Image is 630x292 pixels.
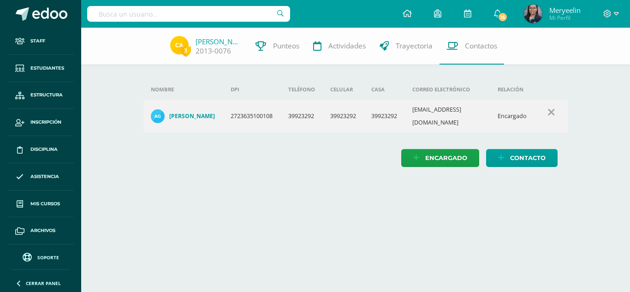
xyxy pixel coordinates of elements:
span: Punteos [273,41,299,51]
a: Punteos [249,28,306,65]
img: 0431952e2200b8c6862877be88f55e58.png [151,109,165,123]
span: Mis cursos [30,200,60,208]
span: Asistencia [30,173,59,180]
span: Contactos [465,41,497,51]
input: Busca un usuario... [87,6,290,22]
span: Estructura [30,91,63,99]
span: 15 [498,12,508,22]
img: 53339a021a669692542503584c1ece73.png [524,5,542,23]
a: Encargado [401,149,479,167]
span: Soporte [37,254,59,261]
a: Contacto [486,149,558,167]
a: Mis cursos [7,191,74,218]
span: 3 [181,45,191,56]
span: Cerrar panel [26,280,61,286]
a: Contactos [440,28,504,65]
a: Trayectoria [373,28,440,65]
span: Actividades [328,41,366,51]
a: Archivos [7,217,74,244]
a: Estructura [7,82,74,109]
span: Meryeelin [549,6,581,15]
a: [PERSON_NAME] [151,109,216,123]
span: Trayectoria [396,41,433,51]
td: 39923292 [281,100,323,133]
th: Relación [490,79,535,100]
td: 2723635100108 [223,100,281,133]
span: Mi Perfil [549,14,581,22]
img: 095dbd0a132b021e85fd3fcfa3d28e16.png [170,36,189,54]
span: Staff [30,37,45,45]
span: Archivos [30,227,55,234]
td: Encargado [490,100,535,133]
span: Inscripción [30,119,61,126]
th: Celular [323,79,364,100]
a: Soporte [11,250,70,263]
a: Actividades [306,28,373,65]
a: 2013-0076 [196,46,231,56]
td: 39923292 [364,100,405,133]
a: Disciplina [7,136,74,163]
span: Contacto [510,149,546,167]
th: Teléfono [281,79,323,100]
span: Encargado [425,149,467,167]
a: Asistencia [7,163,74,191]
span: Estudiantes [30,65,64,72]
span: Disciplina [30,146,58,153]
h4: [PERSON_NAME] [169,113,215,120]
th: Nombre [143,79,223,100]
td: 39923292 [323,100,364,133]
td: [EMAIL_ADDRESS][DOMAIN_NAME] [405,100,490,133]
a: [PERSON_NAME] [196,37,242,46]
a: Staff [7,28,74,55]
th: Correo electrónico [405,79,490,100]
th: Casa [364,79,405,100]
a: Inscripción [7,109,74,136]
th: DPI [223,79,281,100]
a: Estudiantes [7,55,74,82]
